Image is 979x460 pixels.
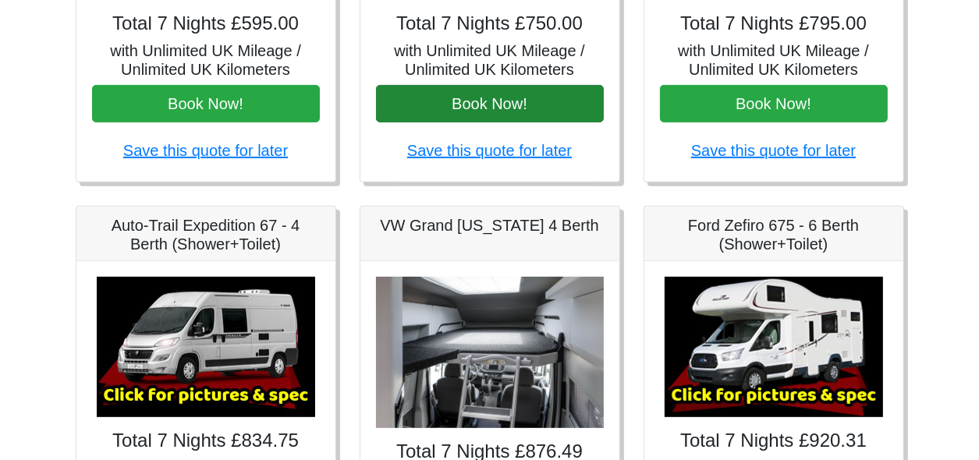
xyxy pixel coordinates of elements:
button: Book Now! [660,85,888,122]
h4: Total 7 Nights £795.00 [660,12,888,35]
a: Save this quote for later [407,142,572,159]
img: Ford Zefiro 675 - 6 Berth (Shower+Toilet) [665,277,883,417]
h5: Ford Zefiro 675 - 6 Berth (Shower+Toilet) [660,216,888,253]
button: Book Now! [376,85,604,122]
a: Save this quote for later [691,142,856,159]
h5: with Unlimited UK Mileage / Unlimited UK Kilometers [376,41,604,79]
h4: Total 7 Nights £595.00 [92,12,320,35]
a: Save this quote for later [123,142,288,159]
h5: Auto-Trail Expedition 67 - 4 Berth (Shower+Toilet) [92,216,320,253]
img: VW Grand California 4 Berth [376,277,604,429]
button: Book Now! [92,85,320,122]
h4: Total 7 Nights £750.00 [376,12,604,35]
h5: with Unlimited UK Mileage / Unlimited UK Kilometers [660,41,888,79]
h5: VW Grand [US_STATE] 4 Berth [376,216,604,235]
h5: with Unlimited UK Mileage / Unlimited UK Kilometers [92,41,320,79]
h4: Total 7 Nights £834.75 [92,430,320,452]
img: Auto-Trail Expedition 67 - 4 Berth (Shower+Toilet) [97,277,315,417]
h4: Total 7 Nights £920.31 [660,430,888,452]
